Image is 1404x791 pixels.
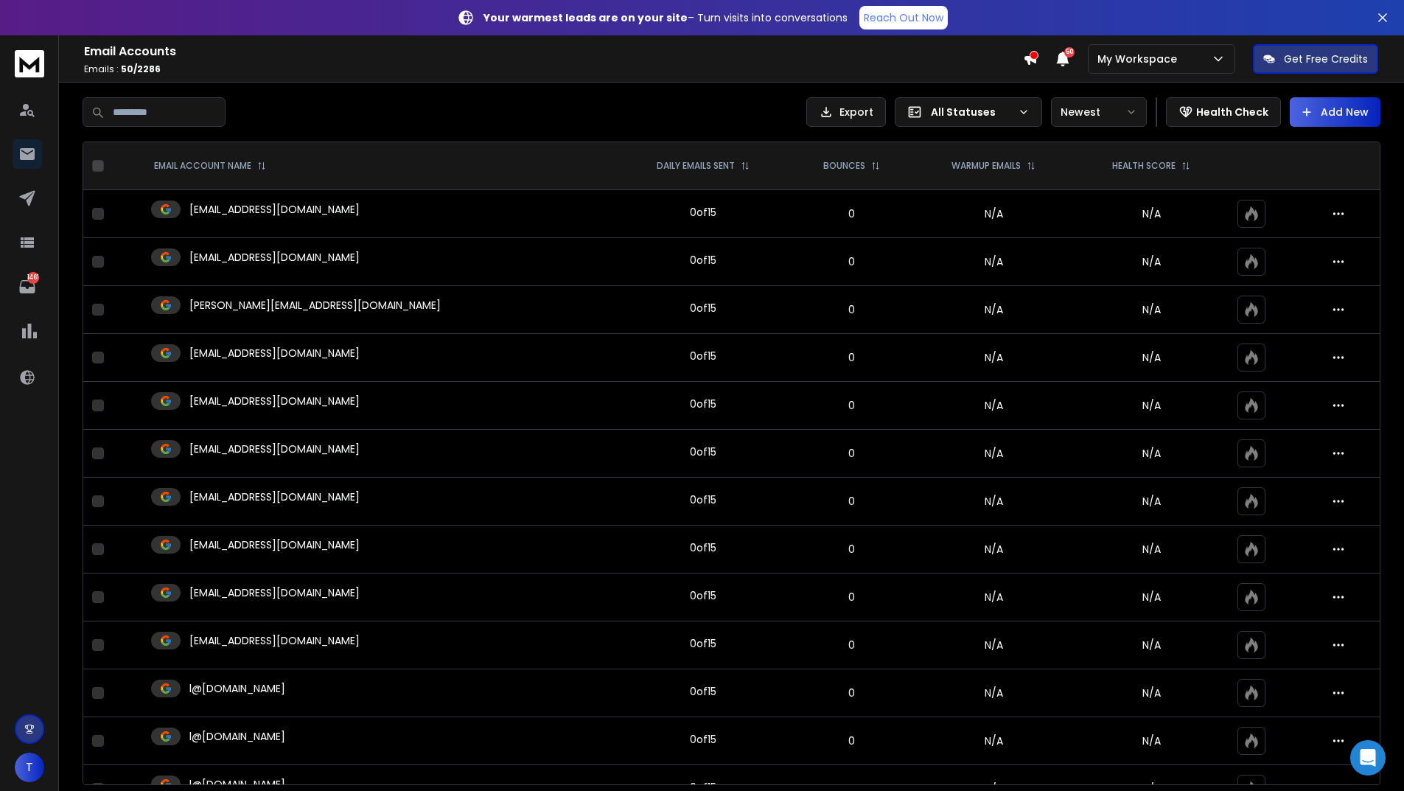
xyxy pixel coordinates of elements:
p: All Statuses [931,105,1012,119]
button: Add New [1290,97,1380,127]
div: 0 of 15 [690,732,716,747]
p: N/A [1083,494,1219,509]
p: [PERSON_NAME][EMAIL_ADDRESS][DOMAIN_NAME] [189,298,441,313]
p: [EMAIL_ADDRESS][DOMAIN_NAME] [189,202,360,217]
p: [EMAIL_ADDRESS][DOMAIN_NAME] [189,537,360,552]
p: [EMAIL_ADDRESS][DOMAIN_NAME] [189,346,360,360]
p: – Turn visits into conversations [483,10,848,25]
td: N/A [912,190,1075,238]
td: N/A [912,286,1075,334]
p: N/A [1083,350,1219,365]
p: N/A [1083,302,1219,317]
button: Health Check [1166,97,1281,127]
p: N/A [1083,638,1219,652]
button: Export [806,97,886,127]
p: N/A [1083,542,1219,557]
td: N/A [912,334,1075,382]
p: [EMAIL_ADDRESS][DOMAIN_NAME] [189,250,360,265]
p: 0 [800,590,904,604]
p: My Workspace [1097,52,1183,66]
strong: Your warmest leads are on your site [483,10,688,25]
p: l@[DOMAIN_NAME] [189,729,285,744]
button: T [15,753,44,782]
p: N/A [1083,206,1219,221]
span: 50 [1064,47,1075,58]
p: 0 [800,206,904,221]
button: Get Free Credits [1253,44,1378,74]
div: 0 of 15 [690,349,716,363]
p: 0 [800,542,904,557]
td: N/A [912,717,1075,765]
div: 0 of 15 [690,588,716,603]
img: logo [15,50,44,77]
div: 0 of 15 [690,492,716,507]
h1: Email Accounts [84,43,1023,60]
td: N/A [912,621,1075,669]
p: BOUNCES [823,160,865,172]
p: Health Check [1196,105,1268,119]
p: 1461 [27,272,39,284]
td: N/A [912,430,1075,478]
div: 0 of 15 [690,540,716,555]
p: N/A [1083,254,1219,269]
p: 0 [800,494,904,509]
div: 0 of 15 [690,397,716,411]
div: 0 of 15 [690,205,716,220]
p: Get Free Credits [1284,52,1368,66]
td: N/A [912,238,1075,286]
p: 0 [800,638,904,652]
p: N/A [1083,686,1219,700]
div: 0 of 15 [690,684,716,699]
a: Reach Out Now [859,6,948,29]
div: Open Intercom Messenger [1350,740,1386,776]
p: [EMAIL_ADDRESS][DOMAIN_NAME] [189,585,360,600]
td: N/A [912,669,1075,717]
p: 0 [800,446,904,461]
p: [EMAIL_ADDRESS][DOMAIN_NAME] [189,633,360,648]
td: N/A [912,382,1075,430]
div: EMAIL ACCOUNT NAME [154,160,266,172]
p: 0 [800,398,904,413]
p: N/A [1083,733,1219,748]
p: N/A [1083,398,1219,413]
span: 50 / 2286 [121,63,161,75]
p: [EMAIL_ADDRESS][DOMAIN_NAME] [189,489,360,504]
a: 1461 [13,272,42,302]
p: N/A [1083,446,1219,461]
p: [EMAIL_ADDRESS][DOMAIN_NAME] [189,442,360,456]
p: DAILY EMAILS SENT [657,160,735,172]
p: WARMUP EMAILS [951,160,1021,172]
p: N/A [1083,590,1219,604]
p: 0 [800,254,904,269]
p: Reach Out Now [864,10,943,25]
p: Emails : [84,63,1023,75]
p: l@[DOMAIN_NAME] [189,681,285,696]
div: 0 of 15 [690,636,716,651]
p: 0 [800,733,904,748]
p: 0 [800,302,904,317]
div: 0 of 15 [690,301,716,316]
td: N/A [912,526,1075,574]
p: [EMAIL_ADDRESS][DOMAIN_NAME] [189,394,360,408]
p: HEALTH SCORE [1112,160,1176,172]
td: N/A [912,478,1075,526]
div: 0 of 15 [690,253,716,268]
div: 0 of 15 [690,445,716,459]
p: 0 [800,350,904,365]
p: 0 [800,686,904,700]
button: Newest [1051,97,1147,127]
td: N/A [912,574,1075,621]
